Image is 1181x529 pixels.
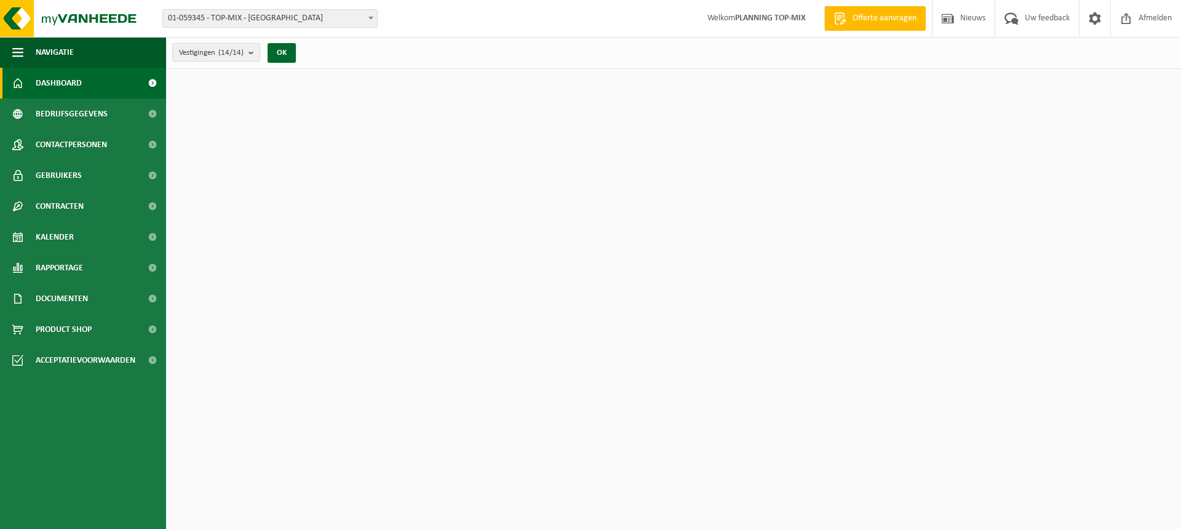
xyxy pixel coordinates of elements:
[36,68,82,99] span: Dashboard
[824,6,926,31] a: Offerte aanvragen
[36,345,135,376] span: Acceptatievoorwaarden
[268,43,296,63] button: OK
[36,191,84,222] span: Contracten
[36,99,108,129] span: Bedrijfsgegevens
[36,314,92,345] span: Product Shop
[849,12,920,25] span: Offerte aanvragen
[162,9,378,28] span: 01-059345 - TOP-MIX - Oostende
[179,44,244,62] span: Vestigingen
[36,252,83,283] span: Rapportage
[735,14,806,23] strong: PLANNING TOP-MIX
[36,129,107,160] span: Contactpersonen
[36,222,74,252] span: Kalender
[36,160,82,191] span: Gebruikers
[218,49,244,57] count: (14/14)
[163,10,377,27] span: 01-059345 - TOP-MIX - Oostende
[36,37,74,68] span: Navigatie
[36,283,88,314] span: Documenten
[172,43,260,62] button: Vestigingen(14/14)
